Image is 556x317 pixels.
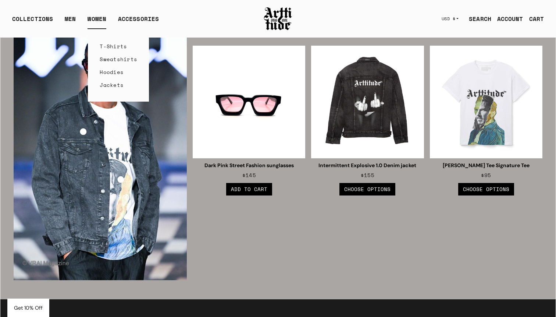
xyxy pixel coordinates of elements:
img: Dark Pink Street Fashion sunglasses [193,46,305,158]
a: ACCOUNT [491,11,523,26]
a: Open cart [523,11,544,26]
a: Dark Pink Street Fashion sunglasses [204,162,294,169]
span: Get 10% Off [14,304,43,311]
a: T-Shirts [100,40,137,53]
div: Get 10% Off [7,299,49,317]
button: Add to Cart [226,183,272,196]
a: Sweatshirts [100,53,137,66]
span: $95 [481,171,491,179]
a: Intermittent Explosive 1.0 Denim jacket [318,162,416,169]
button: Choose Options [339,183,395,196]
a: WOMEN [88,14,106,29]
div: CART [529,14,544,23]
a: Jackets [100,78,137,91]
div: COLLECTIONS [12,14,53,29]
a: MEN [65,14,76,29]
button: USD $ [437,11,463,27]
a: [PERSON_NAME] Tee Signature Tee [443,162,530,169]
img: Intermittent Explosive 1.0 Denim jacket [311,46,424,158]
img: Arttitude [263,6,293,31]
a: Hoodies [100,66,137,78]
span: USD $ [442,16,456,22]
div: ACCESSORIES [118,14,159,29]
span: $145 [242,171,256,179]
a: SEARCH [463,11,491,26]
ul: Main navigation [6,14,165,29]
button: Choose Options [458,183,514,196]
span: $155 [361,171,374,179]
img: Van Gogh Tee Signature Tee [430,46,542,158]
span: Add to Cart [231,185,267,193]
